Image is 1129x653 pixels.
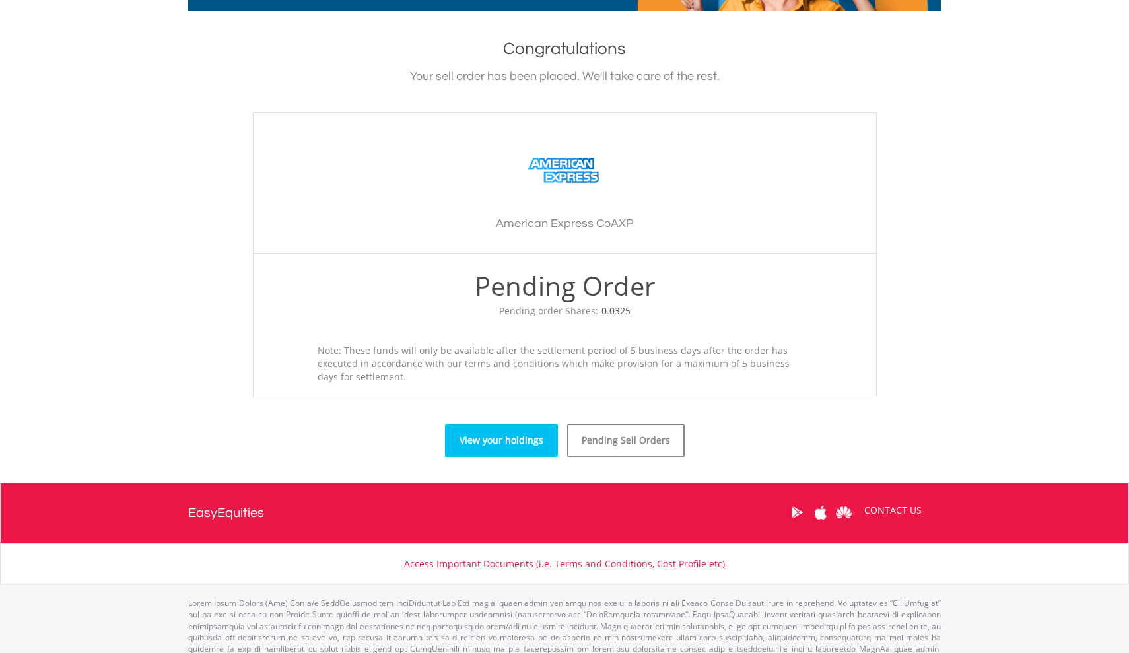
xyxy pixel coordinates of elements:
a: Google Play [786,492,809,533]
img: EQU.US.AXP.png [515,139,614,201]
span: Pending order Shares: [499,304,631,317]
h3: American Express Co [267,215,863,233]
a: CONTACT US [855,492,931,529]
h1: Congratulations [188,37,941,61]
a: Huawei [832,492,855,533]
a: Apple [809,492,832,533]
div: Pending Order [267,267,863,304]
a: View your holdings [445,424,558,457]
div: Note: These funds will only be available after the settlement period of 5 business days after the... [308,344,821,384]
span: AXP [611,217,633,230]
a: Access Important Documents (i.e. Terms and Conditions, Cost Profile etc) [404,557,725,570]
div: Your sell order has been placed. We'll take care of the rest. [188,67,941,86]
span: -0.0325 [598,304,631,317]
a: Pending Sell Orders [567,424,685,457]
a: EasyEquities [188,483,264,543]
